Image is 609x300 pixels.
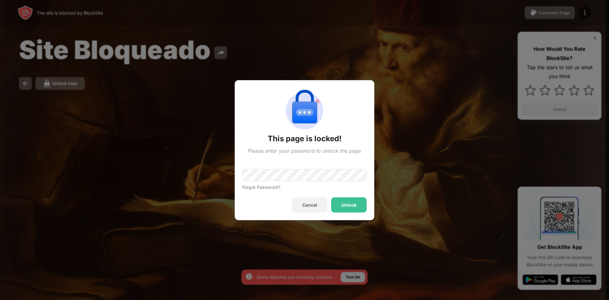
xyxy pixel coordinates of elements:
div: Forgot Password? [242,184,280,190]
img: password-protection.svg [282,88,327,133]
div: Cancel [302,202,317,207]
div: This page is locked! [268,133,342,143]
div: Please enter your password to unlock the page [248,147,361,154]
div: Unlock [341,202,357,207]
